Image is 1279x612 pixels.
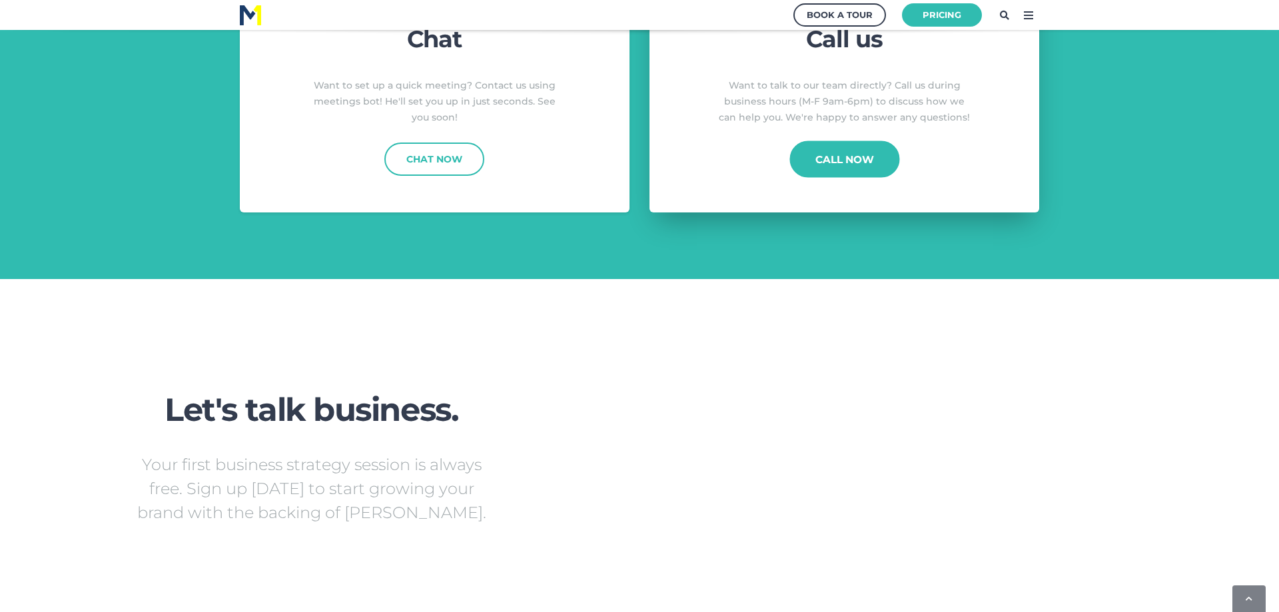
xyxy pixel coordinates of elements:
a: Book a Tour [793,3,886,27]
iframe: Chat Widget [981,77,1279,612]
p: Want to set up a quick meeting? Contact us using meetings bot! He'll set you up in just seconds. ... [304,78,564,125]
div: Book a Tour [807,7,873,23]
h2: Chat [304,24,564,55]
h2: Call us [715,24,975,55]
img: M1 Logo - Blue Letters - for Light Backgrounds-2 [240,5,261,25]
p: Your first business strategy session is always free. Sign up [DATE] to start growing your brand w... [132,453,492,525]
h2: Let's talk business. [132,392,492,428]
a: Call Now [789,141,899,177]
a: Pricing [902,3,982,27]
a: Chat Now [384,143,484,176]
p: Want to talk to our team directly? Call us during business hours (M-F 9am-6pm) to discuss how we ... [715,78,975,125]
